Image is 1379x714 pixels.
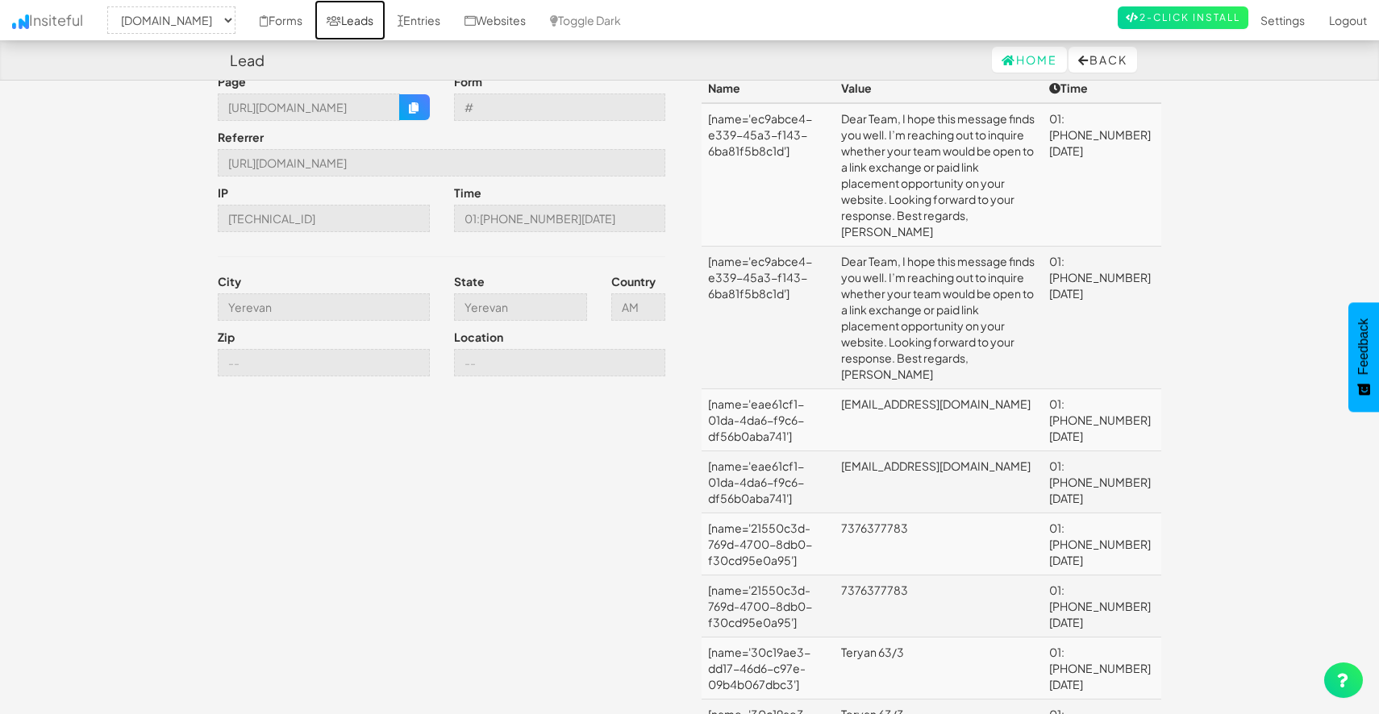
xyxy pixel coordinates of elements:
td: [name='eae61cf1-01da-4da6-f9c6-df56b0aba741'] [702,451,835,513]
input: -- [218,205,430,232]
label: Form [454,73,482,89]
input: -- [218,349,430,376]
span: Feedback [1356,318,1371,375]
input: -- [218,93,400,121]
td: 01:[PHONE_NUMBER][DATE] [1043,103,1161,247]
input: -- [454,349,666,376]
td: 7376377783 [835,575,1043,637]
td: 01:[PHONE_NUMBER][DATE] [1043,575,1161,637]
td: 01:[PHONE_NUMBER][DATE] [1043,247,1161,389]
td: 7376377783 [835,513,1043,575]
td: Teryan 63/3 [835,637,1043,699]
button: Back [1069,47,1137,73]
td: Dear Team, I hope this message finds you well. I’m reaching out to inquire whether your team woul... [835,247,1043,389]
td: [EMAIL_ADDRESS][DOMAIN_NAME] [835,389,1043,451]
a: 2-Click Install [1118,6,1248,29]
label: Page [218,73,246,89]
td: [name='ec9abce4-e339-45a3-f143-6ba81f5b8c1d'] [702,103,835,247]
label: Country [611,273,656,289]
td: 01:[PHONE_NUMBER][DATE] [1043,389,1161,451]
input: -- [218,149,665,176]
td: 01:[PHONE_NUMBER][DATE] [1043,513,1161,575]
td: [name='ec9abce4-e339-45a3-f143-6ba81f5b8c1d'] [702,247,835,389]
th: Time [1043,73,1161,103]
td: [name='21550c3d-769d-4700-8db0-f30cd95e0a95'] [702,513,835,575]
label: City [218,273,241,289]
input: -- [454,93,666,121]
label: Time [454,185,481,201]
h4: Lead [230,52,265,68]
td: 01:[PHONE_NUMBER][DATE] [1043,637,1161,699]
button: Feedback - Show survey [1348,302,1379,412]
td: [name='21550c3d-769d-4700-8db0-f30cd95e0a95'] [702,575,835,637]
input: -- [454,205,666,232]
label: Location [454,329,503,345]
input: -- [218,293,430,321]
label: Zip [218,329,235,345]
input: -- [611,293,666,321]
td: 01:[PHONE_NUMBER][DATE] [1043,451,1161,513]
td: [name='eae61cf1-01da-4da6-f9c6-df56b0aba741'] [702,389,835,451]
input: -- [454,293,587,321]
label: State [454,273,485,289]
th: Name [702,73,835,103]
td: [EMAIL_ADDRESS][DOMAIN_NAME] [835,451,1043,513]
td: [name='30c19ae3-dd17-46d6-c97e-09b4b067dbc3'] [702,637,835,699]
th: Value [835,73,1043,103]
label: IP [218,185,228,201]
label: Referrer [218,129,264,145]
td: Dear Team, I hope this message finds you well. I’m reaching out to inquire whether your team woul... [835,103,1043,247]
a: Home [992,47,1067,73]
img: icon.png [12,15,29,29]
